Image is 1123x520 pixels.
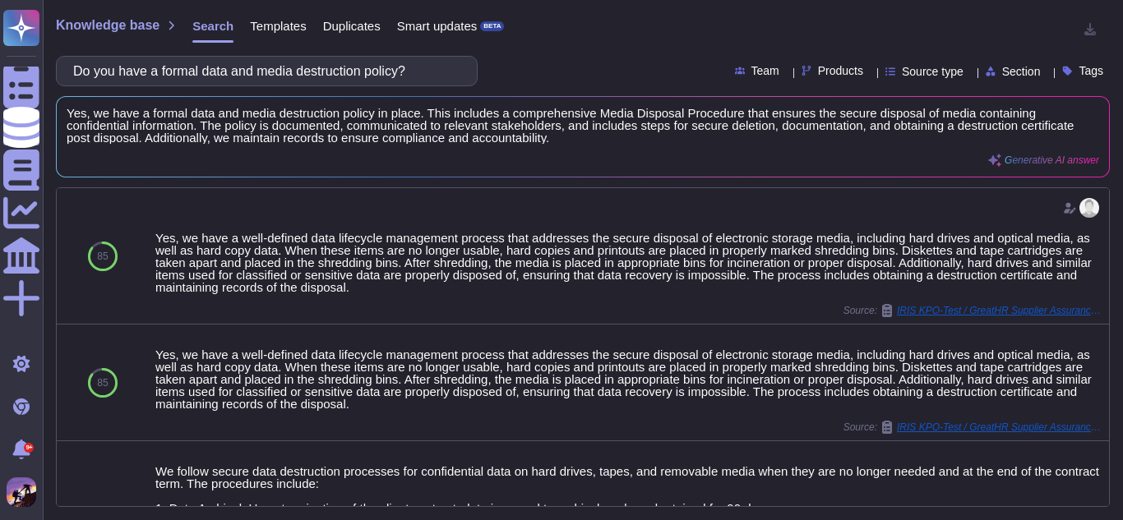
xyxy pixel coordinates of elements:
button: user [3,474,48,510]
div: BETA [480,21,504,31]
span: Products [818,65,863,76]
img: user [1079,198,1099,218]
span: Yes, we have a formal data and media destruction policy in place. This includes a comprehensive M... [67,107,1099,144]
span: Source type [902,66,964,77]
span: Templates [250,20,306,32]
span: Smart updates [397,20,478,32]
span: Knowledge base [56,19,159,32]
div: Yes, we have a well-defined data lifecycle management process that addresses the secure disposal ... [155,348,1102,410]
span: 85 [97,378,108,388]
span: Team [751,65,779,76]
span: Source: [843,304,1102,317]
span: 85 [97,251,108,261]
span: Source: [843,421,1102,434]
span: IRIS KPO-Test / GreatHR Supplier Assurance Questionnaire GreytHr (002) [897,306,1102,315]
span: IRIS KPO-Test / GreatHR Supplier Assurance Questionnaire GreytHr (002) [897,422,1102,432]
img: user [7,477,36,507]
div: 9+ [24,443,34,453]
span: Section [1002,66,1041,77]
span: Duplicates [323,20,381,32]
input: Search a question or template... [65,57,460,85]
span: Search [192,20,233,32]
span: Tags [1079,65,1103,76]
div: Yes, we have a well-defined data lifecycle management process that addresses the secure disposal ... [155,232,1102,293]
span: Generative AI answer [1005,155,1099,165]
